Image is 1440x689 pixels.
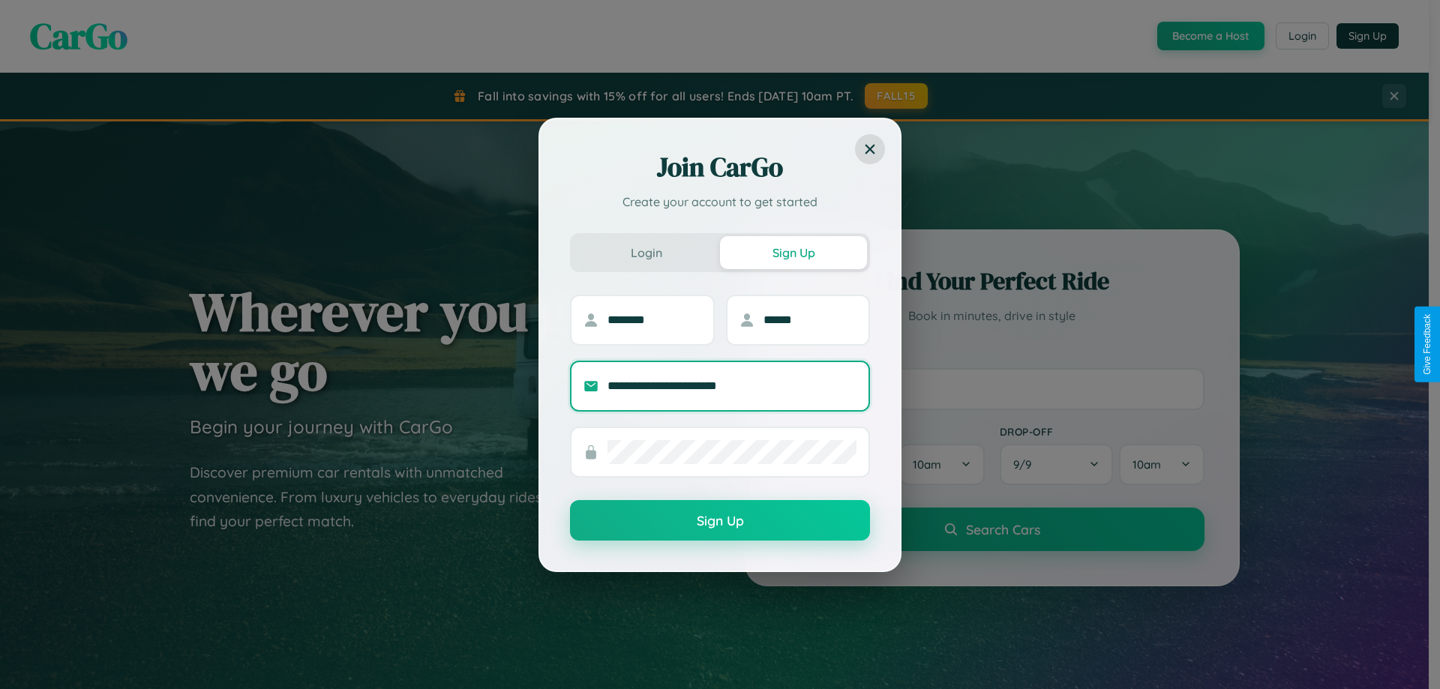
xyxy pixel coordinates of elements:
div: Give Feedback [1422,314,1432,375]
p: Create your account to get started [570,193,870,211]
button: Login [573,236,720,269]
button: Sign Up [720,236,867,269]
button: Sign Up [570,500,870,541]
h2: Join CarGo [570,149,870,185]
